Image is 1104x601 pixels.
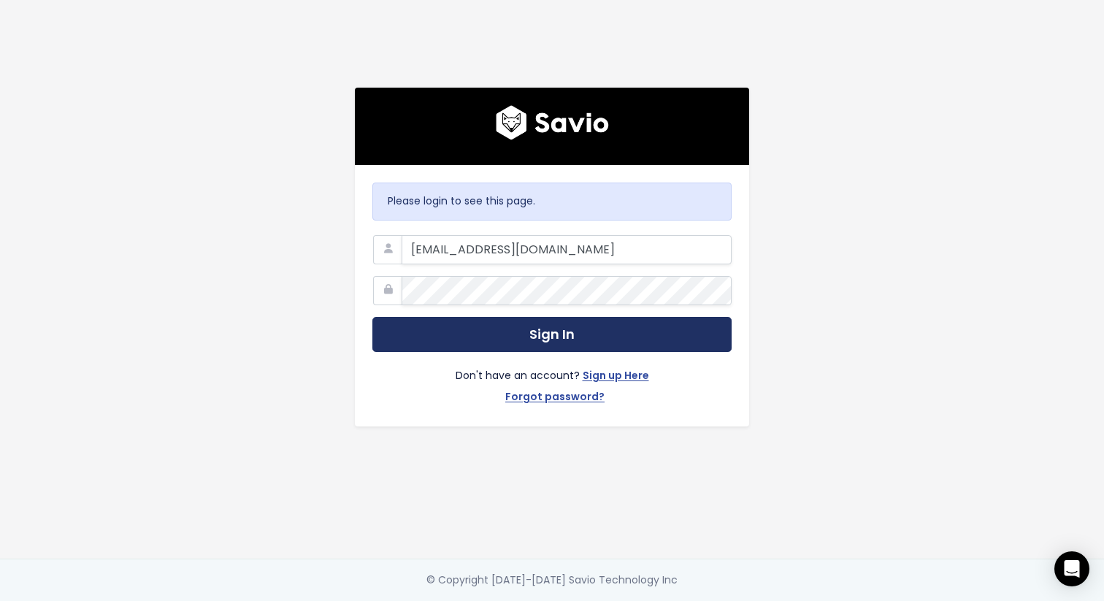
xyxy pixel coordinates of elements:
a: Forgot password? [505,388,605,409]
img: logo600x187.a314fd40982d.png [496,105,609,140]
button: Sign In [372,317,732,353]
input: Your Work Email Address [402,235,732,264]
div: © Copyright [DATE]-[DATE] Savio Technology Inc [426,571,678,589]
div: Don't have an account? [372,352,732,409]
div: Open Intercom Messenger [1054,551,1089,586]
p: Please login to see this page. [388,192,716,210]
a: Sign up Here [583,367,649,388]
